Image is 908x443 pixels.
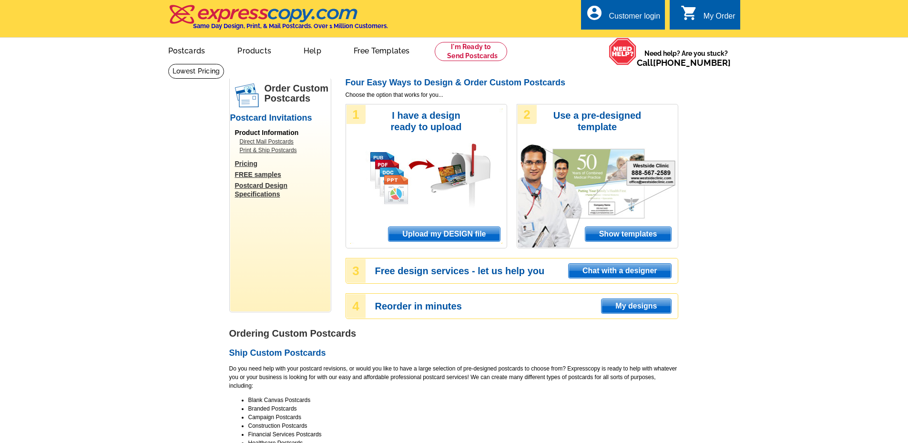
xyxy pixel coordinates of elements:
a: Products [222,39,286,61]
h3: Free design services - let us help you [375,267,677,275]
div: Customer login [609,12,660,25]
h3: Reorder in minutes [375,302,677,310]
li: Blank Canvas Postcards [248,396,678,404]
h3: I have a design ready to upload [377,110,475,133]
li: Campaign Postcards [248,413,678,422]
li: Financial Services Postcards [248,430,678,439]
span: Need help? Are you stuck? [637,49,735,68]
h2: Ship Custom Postcards [229,348,678,359]
a: Direct Mail Postcards [240,137,326,146]
span: Product Information [235,129,299,136]
a: Show templates [585,227,672,242]
strong: Ordering Custom Postcards [229,328,357,339]
a: FREE samples [235,170,330,179]
p: Do you need help with your postcard revisions, or would you like to have a large selection of pre... [229,364,678,390]
div: 1 [347,105,366,124]
div: 4 [347,294,366,318]
h2: Postcard Invitations [230,113,330,124]
a: Print & Ship Postcards [240,146,326,155]
a: [PHONE_NUMBER] [653,58,731,68]
a: My designs [601,299,671,314]
li: Construction Postcards [248,422,678,430]
img: help [609,38,637,65]
h2: Four Easy Ways to Design & Order Custom Postcards [346,78,678,88]
i: shopping_cart [681,4,698,21]
div: My Order [704,12,735,25]
a: Chat with a designer [568,263,671,278]
a: Pricing [235,159,330,168]
span: Choose the option that works for you... [346,91,678,99]
a: account_circle Customer login [586,10,660,22]
a: Postcard Design Specifications [235,181,330,198]
img: postcards.png [235,83,259,107]
h4: Same Day Design, Print, & Mail Postcards. Over 1 Million Customers. [193,22,388,30]
span: My designs [602,299,671,313]
a: Upload my DESIGN file [388,227,500,242]
span: Upload my DESIGN file [388,227,500,241]
h3: Use a pre-designed template [549,110,646,133]
div: 2 [518,105,537,124]
i: account_circle [586,4,603,21]
a: Same Day Design, Print, & Mail Postcards. Over 1 Million Customers. [168,11,388,30]
a: Free Templates [338,39,425,61]
div: 3 [347,259,366,283]
h1: Order Custom Postcards [265,83,330,103]
a: Help [288,39,337,61]
span: Chat with a designer [569,264,671,278]
li: Branded Postcards [248,404,678,413]
span: Call [637,58,731,68]
a: shopping_cart My Order [681,10,735,22]
a: Postcards [153,39,221,61]
span: Show templates [585,227,671,241]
